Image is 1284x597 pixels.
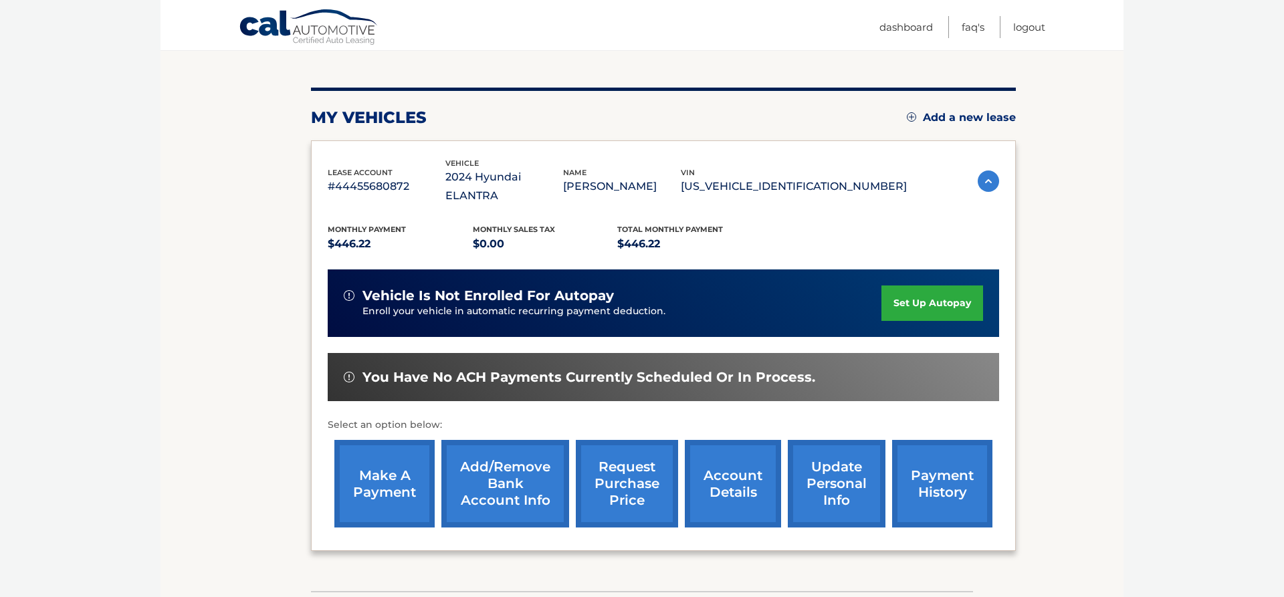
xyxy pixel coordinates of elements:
span: Monthly sales Tax [473,225,555,234]
a: request purchase price [576,440,678,527]
a: FAQ's [962,16,984,38]
a: Add/Remove bank account info [441,440,569,527]
p: Select an option below: [328,417,999,433]
span: vehicle [445,158,479,168]
a: Cal Automotive [239,9,379,47]
p: #44455680872 [328,177,445,196]
a: Logout [1013,16,1045,38]
img: accordion-active.svg [978,170,999,192]
p: 2024 Hyundai ELANTRA [445,168,563,205]
p: $446.22 [617,235,762,253]
p: Enroll your vehicle in automatic recurring payment deduction. [362,304,881,319]
img: alert-white.svg [344,372,354,382]
span: You have no ACH payments currently scheduled or in process. [362,369,815,386]
p: [US_VEHICLE_IDENTIFICATION_NUMBER] [681,177,907,196]
a: update personal info [788,440,885,527]
p: [PERSON_NAME] [563,177,681,196]
span: name [563,168,586,177]
p: $0.00 [473,235,618,253]
a: set up autopay [881,285,983,321]
span: vin [681,168,695,177]
a: Add a new lease [907,111,1016,124]
p: $446.22 [328,235,473,253]
span: lease account [328,168,393,177]
span: vehicle is not enrolled for autopay [362,287,614,304]
a: make a payment [334,440,435,527]
h2: my vehicles [311,108,427,128]
img: alert-white.svg [344,290,354,301]
span: Total Monthly Payment [617,225,723,234]
a: account details [685,440,781,527]
a: payment history [892,440,992,527]
a: Dashboard [879,16,933,38]
img: add.svg [907,112,916,122]
span: Monthly Payment [328,225,406,234]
